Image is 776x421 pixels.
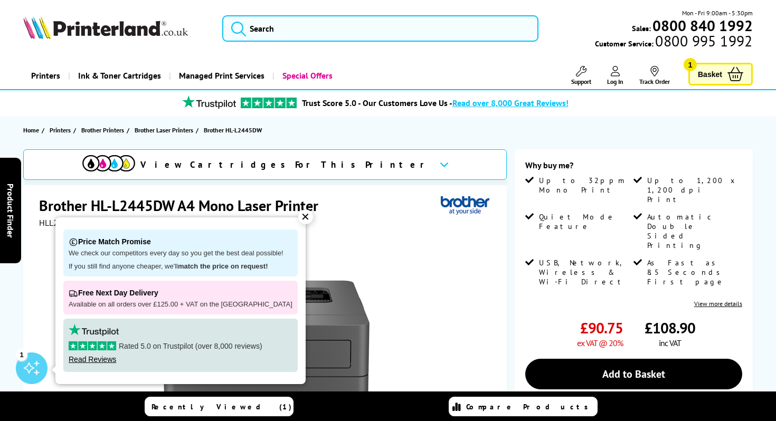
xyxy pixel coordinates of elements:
[639,66,670,85] a: Track Order
[571,78,591,85] span: Support
[81,125,127,136] a: Brother Printers
[69,341,292,351] p: Rated 5.0 on Trustpilot (over 8,000 reviews)
[39,217,99,228] span: HLL2445DWZU1
[135,125,193,136] span: Brother Laser Printers
[449,397,598,416] a: Compare Products
[571,66,591,85] a: Support
[525,359,742,389] a: Add to Basket
[698,67,722,81] span: Basket
[647,176,740,204] span: Up to 1,200 x 1,200 dpi Print
[23,125,42,136] a: Home
[595,36,752,49] span: Customer Service:
[135,125,196,136] a: Brother Laser Printers
[152,402,292,412] span: Recently Viewed (1)
[539,258,631,286] span: USB, Network, Wireless & Wi-Fi Direct
[684,58,697,71] span: 1
[69,341,116,350] img: stars-5.svg
[302,98,569,108] a: Trust Score 5.0 - Our Customers Love Us -Read over 8,000 Great Reviews!
[607,78,623,85] span: Log In
[241,98,297,108] img: trustpilot rating
[23,62,68,89] a: Printers
[177,95,241,109] img: trustpilot rating
[82,155,135,171] img: cmyk-icon.svg
[23,125,39,136] span: Home
[647,258,740,286] span: As Fast as 8.5 Seconds First page
[525,160,742,176] div: Why buy me?
[69,249,292,258] p: We check our competitors every day so you get the best deal possible!
[145,397,294,416] a: Recently Viewed (1)
[652,16,753,35] b: 0800 840 1992
[23,16,209,41] a: Printerland Logo
[69,300,292,309] p: Available on all orders over £125.00 + VAT on the [GEOGRAPHIC_DATA]
[539,176,631,195] span: Up to 32ppm Mono Print
[50,125,71,136] span: Printers
[78,62,161,89] span: Ink & Toner Cartridges
[682,8,753,18] span: Mon - Fri 9:00am - 5:30pm
[607,66,623,85] a: Log In
[69,262,292,271] p: If you still find anyone cheaper, we'll
[69,355,116,363] a: Read Reviews
[580,318,623,338] span: £90.75
[204,125,264,136] a: Brother HL-L2445DW
[5,184,16,238] span: Product Finder
[69,286,292,300] p: Free Next Day Delivery
[69,324,119,336] img: trustpilot rating
[272,62,340,89] a: Special Offers
[651,21,753,31] a: 0800 840 1992
[23,16,188,39] img: Printerland Logo
[441,196,489,215] img: Brother
[654,36,752,46] span: 0800 995 1992
[178,262,268,270] strong: match the price on request!
[659,338,681,348] span: inc VAT
[539,212,631,231] span: Quiet Mode Feature
[204,125,262,136] span: Brother HL-L2445DW
[16,349,27,360] div: 1
[68,62,169,89] a: Ink & Toner Cartridges
[647,212,740,250] span: Automatic Double Sided Printing
[81,125,124,136] span: Brother Printers
[222,15,538,42] input: Search
[69,235,292,249] p: Price Match Promise
[645,318,695,338] span: £108.90
[298,209,313,224] div: ✕
[452,98,569,108] span: Read over 8,000 Great Reviews!
[466,402,594,412] span: Compare Products
[169,62,272,89] a: Managed Print Services
[577,338,623,348] span: ex VAT @ 20%
[694,300,742,308] a: View more details
[39,196,329,215] h1: Brother HL-L2445DW A4 Mono Laser Printer
[632,23,651,33] span: Sales:
[140,159,431,170] span: View Cartridges For This Printer
[688,63,753,85] a: Basket 1
[50,125,73,136] a: Printers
